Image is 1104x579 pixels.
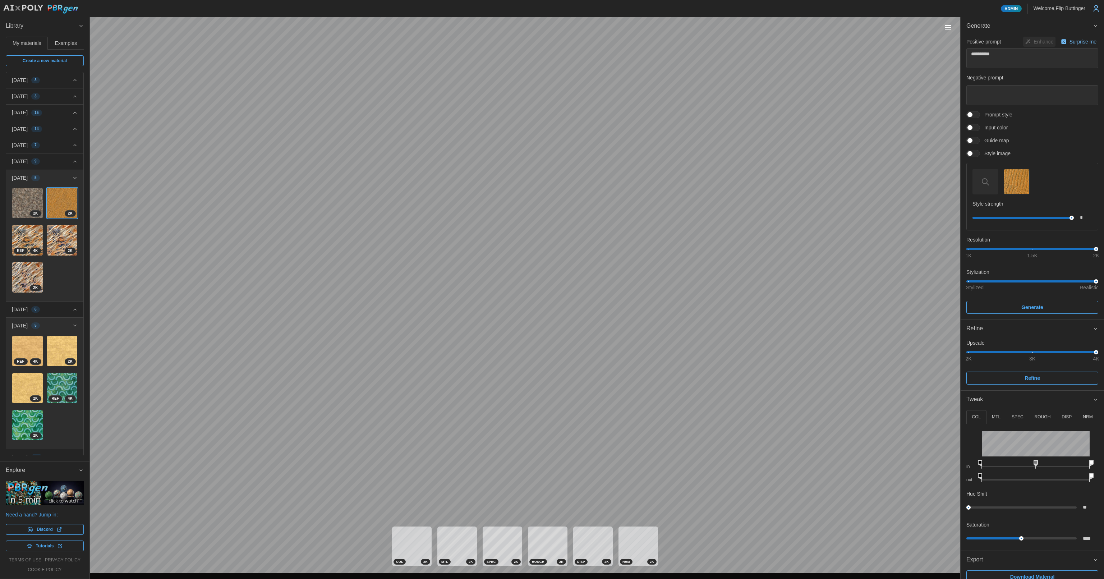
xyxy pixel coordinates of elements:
p: Enhance [1034,38,1055,45]
span: 14 [34,126,39,132]
span: 5 [34,323,37,328]
button: [DATE]9 [6,153,83,169]
img: xiN1oiCPv8MEjSg0WhT7 [12,373,43,404]
button: [DATE]17 [6,449,83,465]
span: 3 [34,77,37,83]
span: NRM [622,559,630,564]
span: 4 K [68,396,73,401]
button: [DATE]5 [6,318,83,334]
p: Surprise me [1069,38,1098,45]
span: 2 K [469,559,473,564]
p: [DATE] [12,93,28,100]
span: 5 [34,175,37,181]
span: Explore [6,461,78,479]
span: MTL [441,559,448,564]
span: DISP [577,559,585,564]
span: Admin [1004,5,1018,12]
p: Style strength [972,200,1092,207]
a: 52A65A40Jtzc7Sfzpl504KREF [47,373,78,404]
span: My materials [13,41,41,46]
a: terms of use [9,557,41,563]
p: [DATE] [12,174,28,181]
span: 2 K [68,359,73,364]
img: DHLGa0otKoUrft0Ectaf [47,225,78,256]
span: 6 [34,307,37,312]
span: 3 [34,93,37,99]
span: 2 K [559,559,563,564]
span: 2 K [68,248,73,254]
span: Tweak [966,391,1093,408]
p: [DATE] [12,158,28,165]
span: COL [396,559,403,564]
span: 2 K [604,559,609,564]
button: [DATE]14 [6,121,83,137]
span: 2 K [423,559,428,564]
span: Tutorials [36,541,54,551]
span: 15 [34,110,39,116]
span: 2 K [33,211,38,216]
button: Generate [966,301,1098,314]
p: Saturation [966,521,989,528]
p: DISP [1062,414,1072,420]
div: Tweak [961,408,1104,551]
p: in [966,464,976,470]
button: [DATE]3 [6,88,83,104]
div: Refine [966,324,1093,333]
p: SPEC [1012,414,1023,420]
span: 2 K [514,559,518,564]
span: Input color [980,124,1008,131]
a: privacy policy [45,557,80,563]
img: YbTRBFUDI1ozNmkFm20W [47,336,78,366]
a: cookie policy [28,567,61,573]
img: AIxPoly PBRgen [3,4,78,14]
p: [DATE] [12,109,28,116]
span: 4 K [33,248,38,254]
img: Style image [1004,169,1029,194]
button: [DATE]6 [6,302,83,317]
p: ROUGH [1035,414,1051,420]
span: Create a new material [23,56,67,66]
a: Discord [6,524,84,535]
div: Generate [961,35,1104,320]
span: Style image [980,150,1011,157]
p: Welcome, Flip Buttinger [1034,5,1085,12]
span: 17 [34,454,39,460]
p: Need a hand? Jump in: [6,511,84,518]
span: Generate [966,17,1093,35]
p: [DATE] [12,125,28,133]
span: SPEC [487,559,496,564]
a: EcHYwqaOsJT3mts6o8Ym2K [12,188,43,219]
p: [DATE] [12,322,28,329]
p: MTL [992,414,1000,420]
span: 9 [34,158,37,164]
span: ROUGH [532,559,544,564]
div: [DATE]5 [6,186,83,301]
a: Tutorials [6,541,84,551]
button: Enhance [1023,37,1055,47]
div: [DATE]5 [6,334,83,449]
span: Generate [1021,301,1043,313]
img: PBRgen explained in 5 minutes [6,481,84,505]
a: Create a new material [6,55,84,66]
a: VTyxdZshsfyKDEuVOXuf4KREF [12,225,43,256]
span: REF [17,248,24,254]
span: Library [6,17,78,35]
p: Positive prompt [966,38,1001,45]
img: MYaLyxJlGoCt3Uzxhhjk [47,188,78,219]
a: 0JznWwWUkMfQHSutqNWx2K [12,410,43,441]
button: Generate [961,17,1104,35]
span: 2 K [68,211,73,216]
p: [DATE] [12,306,28,313]
span: REF [17,359,24,364]
p: Negative prompt [966,74,1098,81]
img: 0JznWwWUkMfQHSutqNWx [12,410,43,441]
p: Hue Shift [966,490,987,497]
span: 2 K [33,396,38,401]
span: Prompt style [980,111,1012,118]
span: 7 [34,142,37,148]
button: Tweak [961,391,1104,408]
p: [DATE] [12,454,28,461]
p: COL [972,414,981,420]
span: 2 K [650,559,654,564]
